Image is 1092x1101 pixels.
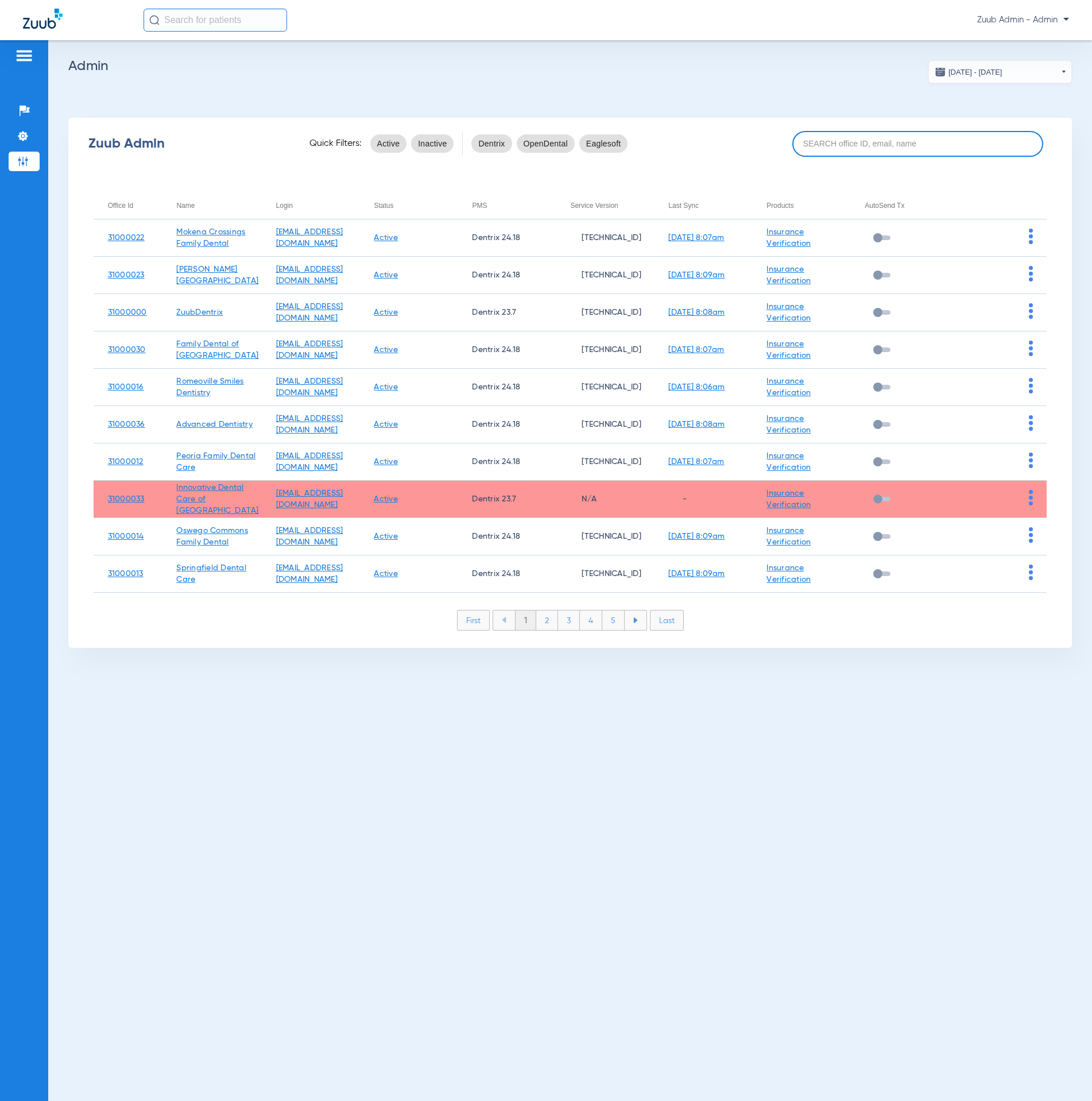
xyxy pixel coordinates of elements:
a: Insurance Verification [766,265,811,285]
a: Family Dental of [GEOGRAPHIC_DATA] [176,340,258,360]
img: group-dot-blue.svg [1029,378,1033,393]
a: Active [374,495,398,503]
td: N/A [556,481,654,518]
span: OpenDental [524,138,568,149]
input: SEARCH office ID, email, name [792,131,1043,157]
a: Active [374,383,398,391]
img: group-dot-blue.svg [1029,415,1033,431]
a: Advanced Dentistry [176,420,253,428]
td: [TECHNICAL_ID] [556,555,654,593]
td: Dentrix 24.18 [458,331,556,369]
img: Zuub Logo [23,9,63,29]
img: group-dot-blue.svg [1029,303,1033,319]
div: Status [374,199,393,212]
a: Peoria Family Dental Care [176,452,255,472]
a: ZuubDentrix [176,308,223,316]
td: [TECHNICAL_ID] [556,369,654,406]
li: 5 [602,611,625,630]
a: 31000036 [108,420,145,428]
a: Insurance Verification [766,340,811,360]
td: [TECHNICAL_ID] [556,518,654,555]
a: Insurance Verification [766,377,811,397]
a: Active [374,532,398,540]
a: 31000023 [108,271,145,279]
div: Zuub Admin [88,138,289,149]
a: [EMAIL_ADDRESS][DOMAIN_NAME] [276,415,343,434]
a: Mokena Crossings Family Dental [176,228,245,248]
a: [DATE] 8:09am [668,570,725,578]
div: Service Version [570,199,618,212]
td: Dentrix 24.18 [458,369,556,406]
td: Dentrix 23.7 [458,294,556,331]
div: Products [766,199,850,212]
img: arrow-right-blue.svg [633,617,638,623]
div: Products [766,199,793,212]
img: group-dot-blue.svg [1029,565,1033,580]
a: 31000022 [108,234,145,242]
input: Search for patients [144,9,287,32]
div: Service Version [570,199,654,212]
td: [TECHNICAL_ID] [556,406,654,443]
td: Dentrix 24.18 [458,518,556,555]
a: Insurance Verification [766,489,811,509]
img: Search Icon [149,15,160,25]
div: PMS [472,199,556,212]
td: [TECHNICAL_ID] [556,294,654,331]
a: Active [374,308,398,316]
a: Active [374,271,398,279]
a: [DATE] 8:06am [668,383,725,391]
a: Active [374,420,398,428]
img: group-dot-blue.svg [1029,266,1033,281]
td: [TECHNICAL_ID] [556,257,654,294]
span: Inactive [418,138,447,149]
a: Active [374,570,398,578]
td: Dentrix 24.18 [458,443,556,481]
a: [DATE] 8:08am [668,420,725,428]
div: PMS [472,199,487,212]
img: group-dot-blue.svg [1029,527,1033,543]
span: - [668,495,687,503]
li: 3 [558,611,580,630]
span: Zuub Admin - Admin [977,14,1069,26]
a: [PERSON_NAME][GEOGRAPHIC_DATA] [176,265,258,285]
span: Dentrix [478,138,505,149]
td: [TECHNICAL_ID] [556,219,654,257]
li: 4 [580,611,602,630]
a: 31000014 [108,532,144,540]
div: Last Sync [668,199,752,212]
a: Active [374,346,398,354]
a: [EMAIL_ADDRESS][DOMAIN_NAME] [276,340,343,360]
td: [TECHNICAL_ID] [556,331,654,369]
mat-chip-listbox: status-filters [370,132,454,155]
span: Quick Filters: [309,138,362,149]
a: [EMAIL_ADDRESS][DOMAIN_NAME] [276,527,343,546]
img: date.svg [935,66,946,78]
div: Name [176,199,261,212]
img: arrow-left-blue.svg [502,617,506,623]
img: group-dot-blue.svg [1029,341,1033,356]
a: 31000013 [108,570,144,578]
td: Dentrix 24.18 [458,219,556,257]
a: [EMAIL_ADDRESS][DOMAIN_NAME] [276,564,343,584]
a: 31000030 [108,346,146,354]
a: Romeoville Smiles Dentistry [176,377,243,397]
li: 2 [536,611,558,630]
a: Insurance Verification [766,415,811,434]
div: Last Sync [668,199,699,212]
a: Active [374,458,398,466]
div: AutoSend Tx [865,199,948,212]
img: group-dot-blue.svg [1029,490,1033,505]
a: [DATE] 8:09am [668,532,725,540]
a: 31000033 [108,495,145,503]
li: Last [650,610,684,631]
li: First [457,610,490,631]
a: [EMAIL_ADDRESS][DOMAIN_NAME] [276,228,343,248]
div: Login [276,199,293,212]
a: [EMAIL_ADDRESS][DOMAIN_NAME] [276,377,343,397]
a: Innovative Dental Care of [GEOGRAPHIC_DATA] [176,484,258,515]
button: [DATE] - [DATE] [928,60,1072,83]
a: Insurance Verification [766,527,811,546]
a: 31000016 [108,383,144,391]
a: [DATE] 8:07am [668,346,724,354]
a: Active [374,234,398,242]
